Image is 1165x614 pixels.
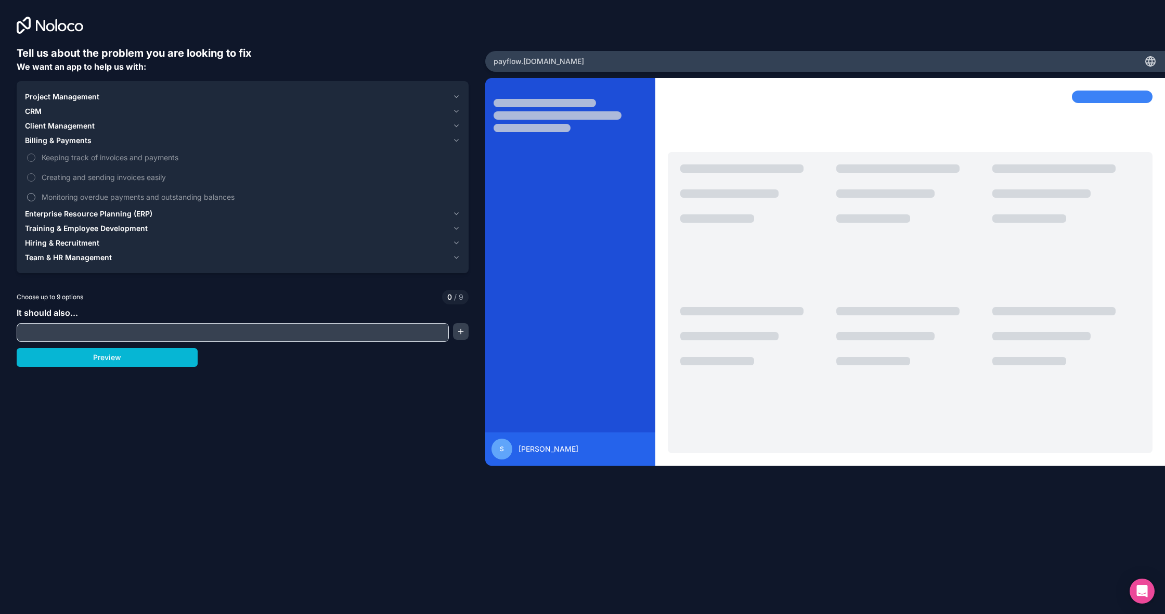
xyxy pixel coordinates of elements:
button: Training & Employee Development [25,221,460,236]
button: Billing & Payments [25,133,460,148]
span: / [454,292,457,301]
span: [PERSON_NAME] [519,444,578,454]
span: Client Management [25,121,95,131]
span: It should also... [17,308,78,318]
button: Project Management [25,89,460,104]
button: Enterprise Resource Planning (ERP) [25,207,460,221]
button: Monitoring overdue payments and outstanding balances [27,193,35,201]
span: Hiring & Recruitment [25,238,99,248]
span: We want an app to help us with: [17,61,146,72]
span: 9 [452,292,463,302]
button: Team & HR Management [25,250,460,265]
span: payflow .[DOMAIN_NAME] [494,56,584,67]
span: CRM [25,106,42,117]
span: s [500,445,504,453]
div: Open Intercom Messenger [1130,579,1155,604]
span: 0 [447,292,452,302]
button: CRM [25,104,460,119]
button: Preview [17,348,198,367]
span: Choose up to 9 options [17,292,83,302]
span: Billing & Payments [25,135,92,146]
button: Client Management [25,119,460,133]
div: Billing & Payments [25,148,460,207]
span: Monitoring overdue payments and outstanding balances [42,191,458,202]
span: Project Management [25,92,99,102]
button: Creating and sending invoices easily [27,173,35,182]
span: Training & Employee Development [25,223,148,234]
span: Enterprise Resource Planning (ERP) [25,209,152,219]
button: Hiring & Recruitment [25,236,460,250]
h6: Tell us about the problem you are looking to fix [17,46,469,60]
button: Keeping track of invoices and payments [27,153,35,162]
span: Team & HR Management [25,252,112,263]
span: Creating and sending invoices easily [42,172,458,183]
span: Keeping track of invoices and payments [42,152,458,163]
